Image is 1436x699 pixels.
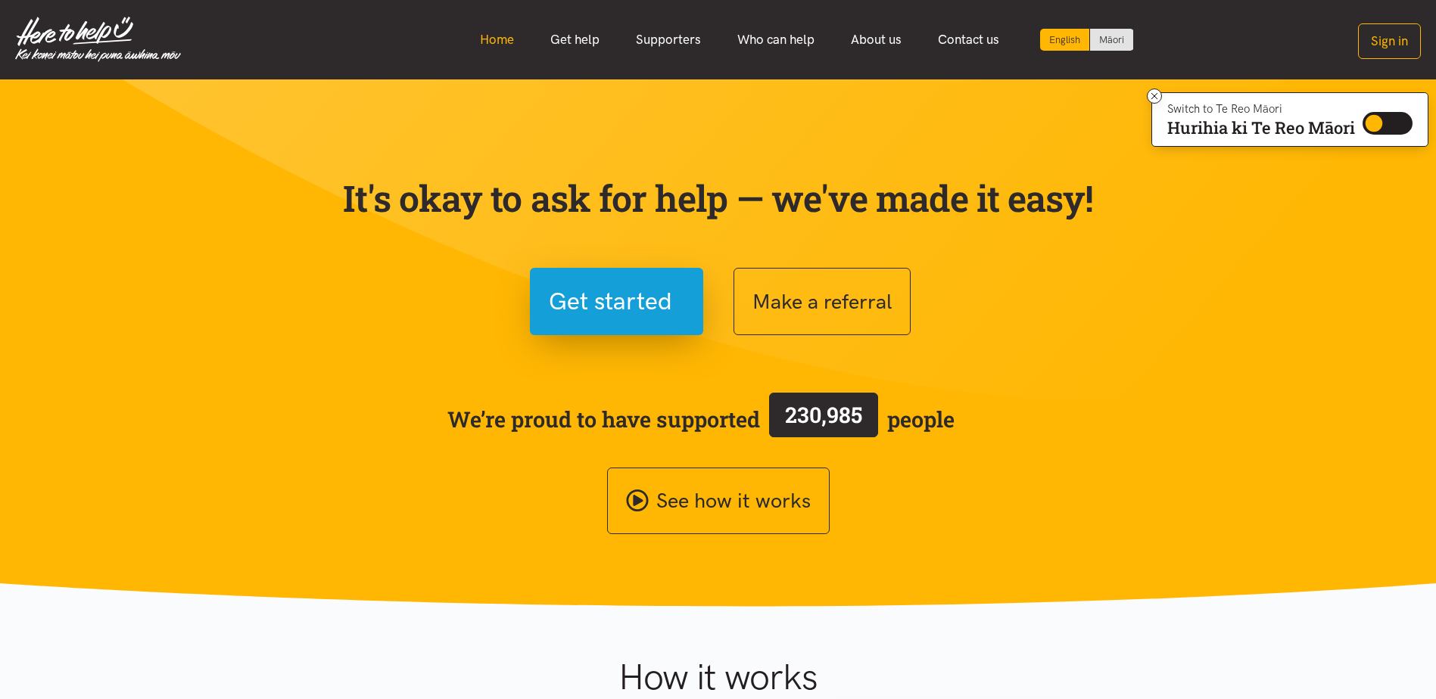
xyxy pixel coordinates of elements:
[734,268,911,335] button: Make a referral
[785,400,862,429] span: 230,985
[1167,104,1355,113] p: Switch to Te Reo Māori
[532,23,618,56] a: Get help
[618,23,719,56] a: Supporters
[1040,29,1090,51] div: Current language
[607,468,830,535] a: See how it works
[760,390,887,449] a: 230,985
[471,655,965,699] h1: How it works
[833,23,920,56] a: About us
[462,23,532,56] a: Home
[920,23,1017,56] a: Contact us
[549,282,672,321] span: Get started
[1358,23,1421,59] button: Sign in
[1167,121,1355,135] p: Hurihia ki Te Reo Māori
[719,23,833,56] a: Who can help
[1090,29,1133,51] a: Switch to Te Reo Māori
[1040,29,1134,51] div: Language toggle
[15,17,181,62] img: Home
[530,268,703,335] button: Get started
[340,176,1097,220] p: It's okay to ask for help — we've made it easy!
[447,390,955,449] span: We’re proud to have supported people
